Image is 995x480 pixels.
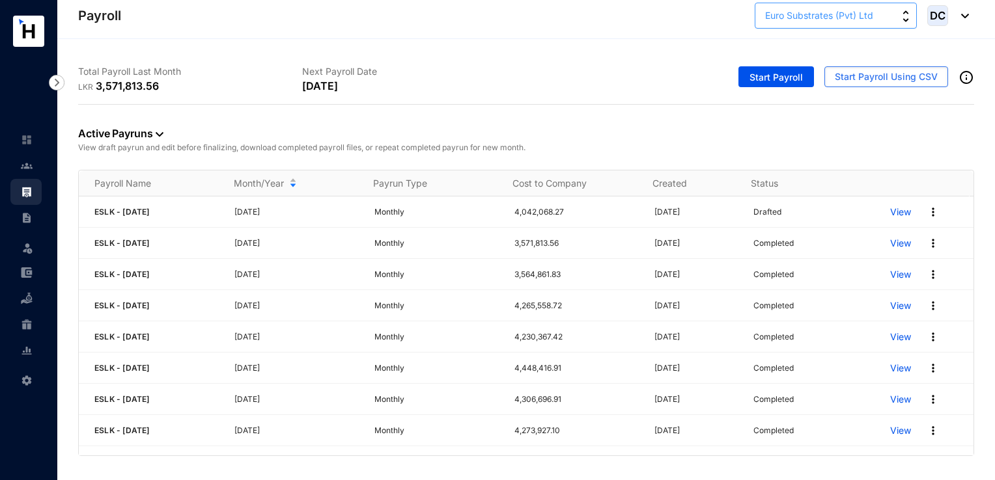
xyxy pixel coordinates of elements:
img: more.27664ee4a8faa814348e188645a3c1fc.svg [927,362,940,375]
img: people-unselected.118708e94b43a90eceab.svg [21,160,33,172]
span: ESLK - [DATE] [94,425,150,435]
span: ESLK - [DATE] [94,269,150,279]
button: Start Payroll Using CSV [824,66,948,87]
a: View [890,268,911,281]
li: Contacts [10,153,42,179]
p: View [890,424,911,437]
a: View [890,393,911,406]
button: Euro Substrates (Pvt) Ltd [755,3,917,29]
p: Monthly [374,237,499,250]
img: more.27664ee4a8faa814348e188645a3c1fc.svg [927,206,940,219]
img: more.27664ee4a8faa814348e188645a3c1fc.svg [927,299,940,312]
p: Completed [753,330,794,343]
p: Monthly [374,206,499,219]
th: Payrun Type [357,170,497,196]
p: [DATE] [654,455,738,468]
a: View [890,206,911,219]
p: [DATE] [234,237,359,250]
p: Monthly [374,455,499,468]
li: Expenses [10,260,42,286]
img: more.27664ee4a8faa814348e188645a3c1fc.svg [927,393,940,406]
p: 4,306,696.91 [514,393,639,406]
span: ESLK - [DATE] [94,207,150,217]
p: [DATE] [234,424,359,437]
p: [DATE] [654,299,738,312]
p: [DATE] [234,393,359,406]
span: Start Payroll [750,71,803,84]
span: ESLK - [DATE] [94,332,150,341]
img: more.27664ee4a8faa814348e188645a3c1fc.svg [927,330,940,343]
span: Month/Year [234,177,284,190]
th: Payroll Name [79,170,218,196]
img: more.27664ee4a8faa814348e188645a3c1fc.svg [927,424,940,437]
p: Monthly [374,362,499,375]
p: 3,571,813.56 [96,78,159,94]
img: more.27664ee4a8faa814348e188645a3c1fc.svg [927,237,940,250]
img: more.27664ee4a8faa814348e188645a3c1fc.svg [927,268,940,281]
p: 4,273,927.10 [514,424,639,437]
th: Status [735,170,871,196]
p: Drafted [753,206,781,219]
p: [DATE] [654,237,738,250]
p: Completed [753,424,794,437]
p: 4,448,416.91 [514,362,639,375]
li: Contracts [10,205,42,231]
th: Created [637,170,735,196]
p: [DATE] [302,78,337,94]
a: View [890,362,911,375]
p: [DATE] [234,330,359,343]
p: [DATE] [654,268,738,281]
p: Payroll [78,7,121,25]
span: DC [930,10,946,21]
p: View draft payrun and edit before finalizing, download completed payroll files, or repeat complet... [78,141,974,154]
p: 3,564,861.83 [514,268,639,281]
img: info-outined.c2a0bb1115a2853c7f4cb4062ec879bc.svg [959,70,974,85]
span: ESLK - [DATE] [94,300,150,310]
th: Cost to Company [497,170,636,196]
a: View [890,299,911,312]
p: Completed [753,237,794,250]
span: Euro Substrates (Pvt) Ltd [765,8,873,23]
li: Loan [10,286,42,312]
p: [DATE] [654,362,738,375]
p: 4,276,509.73 [514,455,639,468]
p: Monthly [374,424,499,437]
p: 4,042,068.27 [514,206,639,219]
a: Active Payruns [78,127,163,140]
p: Completed [753,268,794,281]
p: [DATE] [234,268,359,281]
span: ESLK - [DATE] [94,363,150,373]
p: Completed [753,299,794,312]
img: report-unselected.e6a6b4230fc7da01f883.svg [21,345,33,356]
img: dropdown-black.8e83cc76930a90b1a4fdb6d089b7bf3a.svg [156,132,163,137]
p: Monthly [374,393,499,406]
img: expense-unselected.2edcf0507c847f3e9e96.svg [21,267,33,278]
li: Home [10,127,42,153]
span: ESLK - [DATE] [94,394,150,404]
p: 4,230,367.42 [514,330,639,343]
img: gratuity-unselected.a8c340787eea3cf492d7.svg [21,319,33,330]
img: settings-unselected.1febfda315e6e19643a1.svg [21,375,33,386]
p: [DATE] [234,299,359,312]
p: [DATE] [654,330,738,343]
p: [DATE] [654,424,738,437]
img: dropdown-black.8e83cc76930a90b1a4fdb6d089b7bf3a.svg [955,14,969,18]
p: Monthly [374,330,499,343]
p: Total Payroll Last Month [78,65,302,78]
p: Completed [753,393,794,406]
img: up-down-arrow.74152d26bf9780fbf563ca9c90304185.svg [903,10,909,22]
a: View [890,237,911,250]
p: [DATE] [234,362,359,375]
a: View [890,455,911,468]
a: View [890,330,911,343]
li: Reports [10,338,42,364]
button: Start Payroll [738,66,814,87]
